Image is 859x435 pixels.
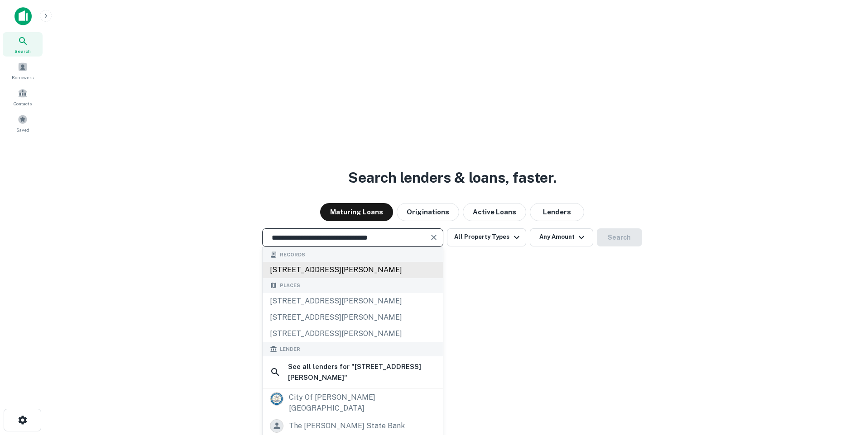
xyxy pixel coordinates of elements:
[3,32,43,57] a: Search
[3,85,43,109] a: Contacts
[288,361,436,383] h6: See all lenders for " [STREET_ADDRESS][PERSON_NAME] "
[3,58,43,83] a: Borrowers
[530,203,584,221] button: Lenders
[289,392,436,414] div: city of [PERSON_NAME][GEOGRAPHIC_DATA]
[814,363,859,406] iframe: Chat Widget
[280,345,300,353] span: Lender
[263,389,443,416] a: city of [PERSON_NAME][GEOGRAPHIC_DATA]
[3,111,43,135] a: Saved
[263,262,443,278] div: [STREET_ADDRESS][PERSON_NAME]
[463,203,526,221] button: Active Loans
[270,392,283,405] img: picture
[397,203,459,221] button: Originations
[16,126,29,133] span: Saved
[280,251,305,259] span: Records
[427,231,440,244] button: Clear
[320,203,393,221] button: Maturing Loans
[530,228,593,246] button: Any Amount
[14,47,31,55] span: Search
[348,167,557,189] h3: Search lenders & loans, faster.
[289,419,405,433] div: the [PERSON_NAME] state bank
[14,100,32,107] span: Contacts
[14,7,32,25] img: capitalize-icon.png
[263,309,443,326] div: [STREET_ADDRESS][PERSON_NAME]
[263,326,443,342] div: [STREET_ADDRESS][PERSON_NAME]
[447,228,526,246] button: All Property Types
[12,74,34,81] span: Borrowers
[263,293,443,309] div: [STREET_ADDRESS][PERSON_NAME]
[280,282,300,289] span: Places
